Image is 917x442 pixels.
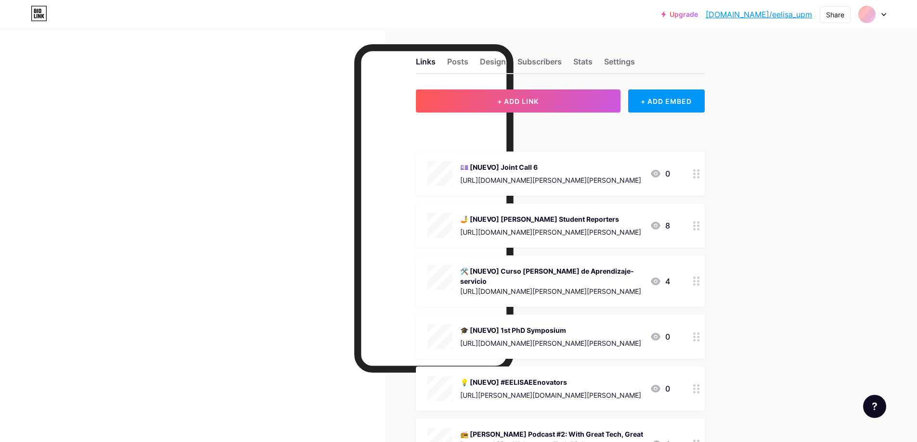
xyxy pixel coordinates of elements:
div: 4 [650,276,670,287]
div: 🛠️ [NUEVO] Curso [PERSON_NAME] de Aprendizaje-servicio [460,266,642,286]
div: [URL][PERSON_NAME][DOMAIN_NAME][PERSON_NAME] [460,390,641,400]
div: 💡 [NUEVO] #EELISAEEnovators [460,377,641,387]
div: 💷 [NUEVO] Joint Call 6 [460,162,641,172]
div: Stats [573,56,593,73]
div: [URL][DOMAIN_NAME][PERSON_NAME][PERSON_NAME] [460,338,641,348]
div: Subscribers [517,56,562,73]
a: Upgrade [661,11,698,18]
button: + ADD LINK [416,89,620,113]
div: 8 [650,220,670,231]
div: Posts [447,56,468,73]
div: 🎓 [NUEVO] 1st PhD Symposium [460,325,641,335]
div: Share [826,10,844,20]
a: [DOMAIN_NAME]/eelisa_upm [706,9,812,20]
div: [URL][DOMAIN_NAME][PERSON_NAME][PERSON_NAME] [460,286,642,296]
div: 0 [650,168,670,179]
div: Links [416,56,436,73]
div: 0 [650,331,670,342]
div: + ADD EMBED [628,89,705,113]
span: + ADD LINK [497,97,539,105]
div: [URL][DOMAIN_NAME][PERSON_NAME][PERSON_NAME] [460,227,641,237]
div: 🤳 [NUEVO] [PERSON_NAME] Student Reporters [460,214,641,224]
div: Settings [604,56,635,73]
div: Design [480,56,506,73]
div: 0 [650,383,670,394]
div: [URL][DOMAIN_NAME][PERSON_NAME][PERSON_NAME] [460,175,641,185]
